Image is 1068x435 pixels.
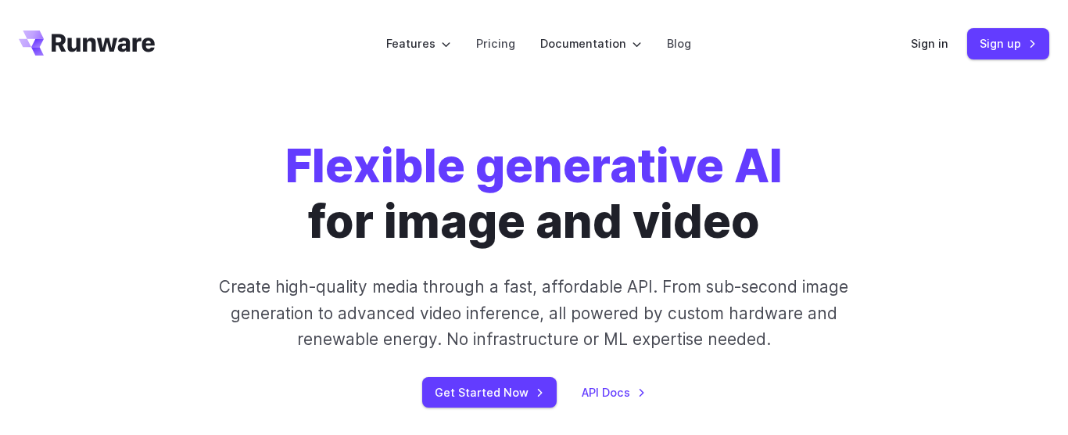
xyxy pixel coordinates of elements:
[285,138,783,249] h1: for image and video
[19,31,155,56] a: Go to /
[285,138,783,193] strong: Flexible generative AI
[582,383,646,401] a: API Docs
[422,377,557,408] a: Get Started Now
[967,28,1049,59] a: Sign up
[386,34,451,52] label: Features
[476,34,515,52] a: Pricing
[911,34,948,52] a: Sign in
[667,34,691,52] a: Blog
[540,34,642,52] label: Documentation
[204,274,864,352] p: Create high-quality media through a fast, affordable API. From sub-second image generation to adv...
